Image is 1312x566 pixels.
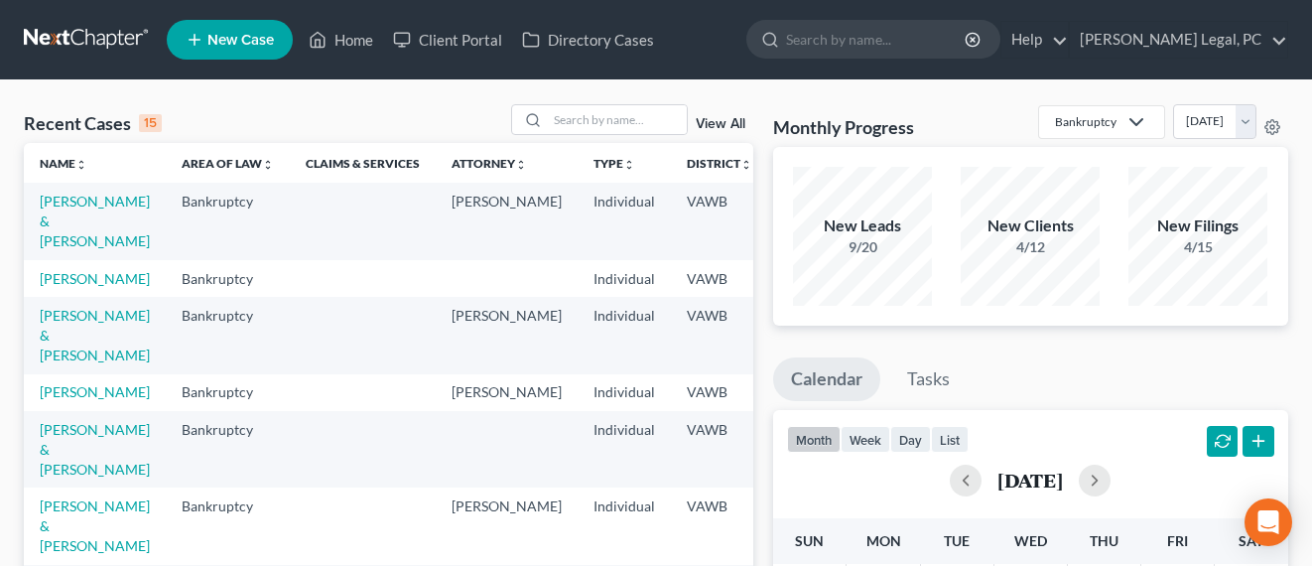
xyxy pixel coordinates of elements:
span: New Case [207,33,274,48]
a: [PERSON_NAME] & [PERSON_NAME] [40,307,150,363]
th: Claims & Services [290,143,436,183]
a: Districtunfold_more [687,156,752,171]
div: New Clients [961,214,1100,237]
input: Search by name... [548,105,687,134]
a: Tasks [889,357,968,401]
button: list [931,426,969,453]
td: Individual [578,488,671,564]
div: New Leads [793,214,932,237]
h3: Monthly Progress [773,115,914,139]
td: VAWB [671,411,768,488]
h2: [DATE] [997,470,1063,491]
div: Recent Cases [24,111,162,135]
td: VAWB [671,488,768,564]
i: unfold_more [75,159,87,171]
span: Wed [1014,532,1047,549]
div: 9/20 [793,237,932,257]
span: Sat [1239,532,1263,549]
a: Attorneyunfold_more [452,156,527,171]
td: [PERSON_NAME] [436,374,578,411]
td: Bankruptcy [166,411,290,488]
td: VAWB [671,297,768,373]
span: Thu [1090,532,1118,549]
td: Individual [578,260,671,297]
i: unfold_more [515,159,527,171]
div: Bankruptcy [1055,113,1116,130]
a: Directory Cases [512,22,664,58]
button: day [890,426,931,453]
a: Nameunfold_more [40,156,87,171]
a: Client Portal [383,22,512,58]
a: [PERSON_NAME] & [PERSON_NAME] [40,193,150,249]
div: 15 [139,114,162,132]
button: month [787,426,841,453]
i: unfold_more [740,159,752,171]
td: VAWB [671,183,768,259]
td: Individual [578,183,671,259]
a: [PERSON_NAME] Legal, PC [1070,22,1287,58]
div: New Filings [1128,214,1267,237]
td: Bankruptcy [166,260,290,297]
span: Mon [866,532,901,549]
td: [PERSON_NAME] [436,488,578,564]
a: Area of Lawunfold_more [182,156,274,171]
td: Individual [578,411,671,488]
span: Tue [944,532,970,549]
button: week [841,426,890,453]
a: [PERSON_NAME] & [PERSON_NAME] [40,497,150,554]
div: 4/12 [961,237,1100,257]
td: Individual [578,297,671,373]
a: Help [1001,22,1068,58]
a: Home [299,22,383,58]
a: Calendar [773,357,880,401]
td: Bankruptcy [166,374,290,411]
td: VAWB [671,374,768,411]
div: Open Intercom Messenger [1245,498,1292,546]
a: [PERSON_NAME] & [PERSON_NAME] [40,421,150,478]
td: VAWB [671,260,768,297]
span: Sun [795,532,824,549]
td: [PERSON_NAME] [436,297,578,373]
td: [PERSON_NAME] [436,183,578,259]
div: 4/15 [1128,237,1267,257]
a: [PERSON_NAME] [40,270,150,287]
i: unfold_more [623,159,635,171]
td: Bankruptcy [166,488,290,564]
i: unfold_more [262,159,274,171]
td: Bankruptcy [166,183,290,259]
a: [PERSON_NAME] [40,383,150,400]
span: Fri [1167,532,1188,549]
a: Typeunfold_more [593,156,635,171]
a: View All [696,117,745,131]
td: Bankruptcy [166,297,290,373]
input: Search by name... [786,21,968,58]
td: Individual [578,374,671,411]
